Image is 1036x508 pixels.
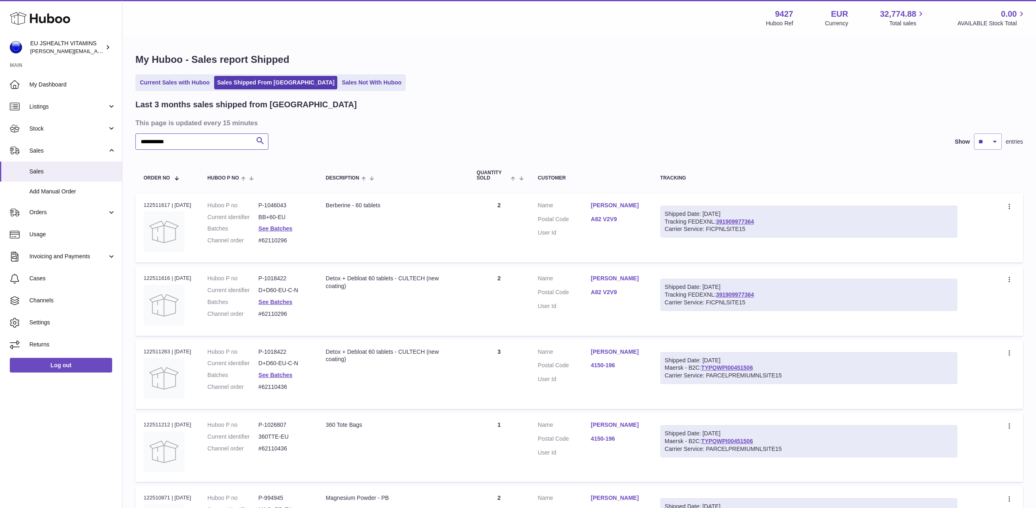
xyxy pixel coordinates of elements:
[29,231,116,238] span: Usage
[29,188,116,195] span: Add Manual Order
[259,348,310,356] dd: P-1018422
[665,283,953,291] div: Shipped Date: [DATE]
[880,9,916,20] span: 32,774.88
[214,76,337,89] a: Sales Shipped From [GEOGRAPHIC_DATA]
[259,237,310,244] dd: #62110296
[30,40,104,55] div: EU JSHEALTH VITAMINS
[665,225,953,233] div: Carrier Service: FICPNLSITE15
[29,319,116,326] span: Settings
[538,421,591,431] dt: Name
[259,494,310,502] dd: P-994945
[469,413,530,482] td: 1
[30,48,164,54] span: [PERSON_NAME][EMAIL_ADDRESS][DOMAIN_NAME]
[259,421,310,429] dd: P-1026807
[538,449,591,457] dt: User Id
[29,341,116,348] span: Returns
[208,310,259,318] dt: Channel order
[29,253,107,260] span: Invoicing and Payments
[29,168,116,175] span: Sales
[775,9,793,20] strong: 9427
[259,433,310,441] dd: 360TTE-EU
[889,20,925,27] span: Total sales
[766,20,793,27] div: Huboo Ref
[591,202,644,209] a: [PERSON_NAME]
[660,206,957,238] div: Tracking FEDEXNL:
[538,375,591,383] dt: User Id
[144,211,184,252] img: no-photo.jpg
[591,421,644,429] a: [PERSON_NAME]
[29,275,116,282] span: Cases
[660,352,957,384] div: Maersk - B2C:
[538,175,644,181] div: Customer
[208,445,259,453] dt: Channel order
[135,118,1021,127] h3: This page is updated every 15 minutes
[701,438,753,444] a: TYPQWPI00451506
[144,202,191,209] div: 122511617 | [DATE]
[29,297,116,304] span: Channels
[208,286,259,294] dt: Current identifier
[665,445,953,453] div: Carrier Service: PARCELPREMIUMNLSITE15
[955,138,970,146] label: Show
[660,175,957,181] div: Tracking
[144,358,184,399] img: no-photo.jpg
[665,430,953,437] div: Shipped Date: [DATE]
[29,81,116,89] span: My Dashboard
[326,175,359,181] span: Description
[591,288,644,296] a: A82 V2V9
[880,9,925,27] a: 32,774.88 Total sales
[259,202,310,209] dd: P-1046043
[208,213,259,221] dt: Current identifier
[716,218,754,225] a: 391909977364
[538,275,591,284] dt: Name
[469,193,530,262] td: 2
[259,225,292,232] a: See Batches
[10,41,22,53] img: laura@jessicasepel.com
[208,275,259,282] dt: Huboo P no
[538,229,591,237] dt: User Id
[538,348,591,358] dt: Name
[591,435,644,443] a: 4150-196
[831,9,848,20] strong: EUR
[326,421,460,429] div: 360 Tote Bags
[825,20,848,27] div: Currency
[259,445,310,453] dd: #62110436
[259,299,292,305] a: See Batches
[259,383,310,391] dd: #62110436
[957,20,1026,27] span: AVAILABLE Stock Total
[326,202,460,209] div: Berberine - 60 tablets
[259,275,310,282] dd: P-1018422
[259,286,310,294] dd: D+D60-EU-C-N
[538,435,591,445] dt: Postal Code
[208,433,259,441] dt: Current identifier
[144,348,191,355] div: 122511263 | [DATE]
[477,170,509,181] span: Quantity Sold
[1006,138,1023,146] span: entries
[144,285,184,326] img: no-photo.jpg
[259,310,310,318] dd: #62110296
[144,494,191,501] div: 122510871 | [DATE]
[957,9,1026,27] a: 0.00 AVAILABLE Stock Total
[469,340,530,409] td: 3
[208,225,259,233] dt: Batches
[208,421,259,429] dt: Huboo P no
[1001,9,1017,20] span: 0.00
[259,359,310,367] dd: D+D60-EU-C-N
[137,76,213,89] a: Current Sales with Huboo
[339,76,404,89] a: Sales Not With Huboo
[538,288,591,298] dt: Postal Code
[326,275,460,290] div: Detox + Debloat 60 tablets - CULTECH (new coating)
[10,358,112,373] a: Log out
[29,103,107,111] span: Listings
[701,364,753,371] a: TYPQWPI00451506
[591,275,644,282] a: [PERSON_NAME]
[665,210,953,218] div: Shipped Date: [DATE]
[29,209,107,216] span: Orders
[665,357,953,364] div: Shipped Date: [DATE]
[716,291,754,298] a: 391909977364
[208,175,239,181] span: Huboo P no
[591,494,644,502] a: [PERSON_NAME]
[538,302,591,310] dt: User Id
[208,371,259,379] dt: Batches
[665,372,953,379] div: Carrier Service: PARCELPREMIUMNLSITE15
[538,202,591,211] dt: Name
